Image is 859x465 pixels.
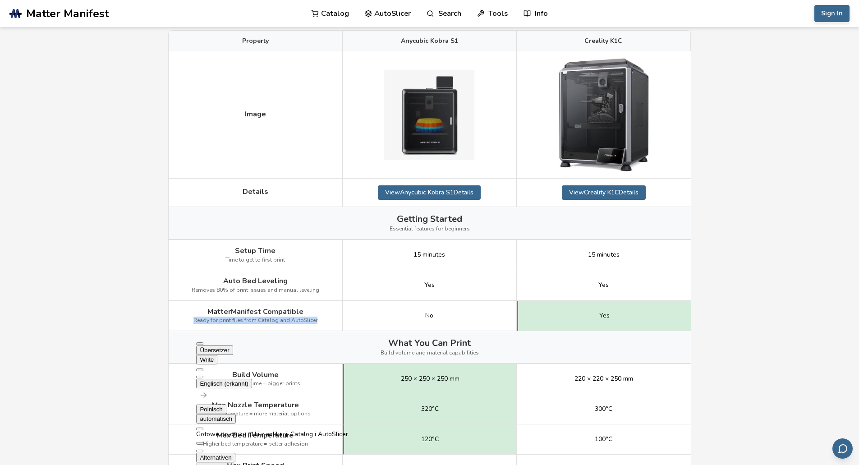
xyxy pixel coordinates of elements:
span: Anycubic Kobra S1 [401,37,458,45]
span: 100°C [595,436,612,443]
span: Details [243,188,268,196]
span: 120°C [421,436,439,443]
span: 250 × 250 × 250 mm [401,375,459,382]
a: ViewAnycubic Kobra S1Details [378,185,481,200]
span: 300°C [595,405,612,413]
span: Setup Time [235,247,276,255]
span: MatterManifest Compatible [207,308,303,316]
span: What You Can Print [388,338,471,348]
button: Sign In [814,5,850,22]
a: ViewCreality K1CDetails [562,185,646,200]
button: Send feedback via email [832,438,853,459]
span: Image [245,110,266,118]
span: Matter Manifest [26,7,109,20]
span: 320°C [421,405,439,413]
img: Creality K1C [559,58,649,171]
span: Auto Bed Leveling [223,277,288,285]
span: Ready for print files from Catalog and AutoSlicer [193,318,317,324]
span: No [425,312,433,319]
span: 15 minutes [413,251,445,258]
span: Getting Started [397,214,462,224]
span: Creality K1C [584,37,622,45]
span: Time to get to first print [225,257,285,263]
span: Yes [598,281,609,289]
span: 15 minutes [588,251,620,258]
span: Yes [599,312,610,319]
span: Removes 80% of print issues and manual leveling [192,287,319,294]
img: Anycubic Kobra S1 [384,70,474,160]
span: Property [242,37,269,45]
span: Yes [424,281,435,289]
span: 220 × 220 × 250 mm [574,375,633,382]
span: Build volume and material capabilities [381,350,479,356]
span: Essential features for beginners [390,226,470,232]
